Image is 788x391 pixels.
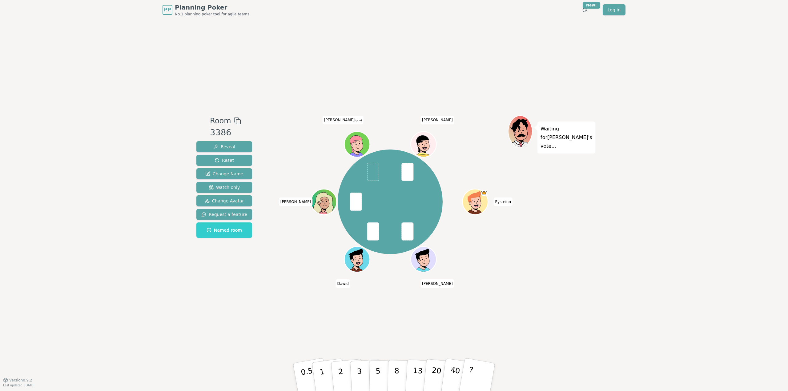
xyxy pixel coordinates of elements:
[209,184,240,190] span: Watch only
[163,3,249,17] a: PPPlanning PokerNo.1 planning poker tool for agile teams
[420,116,454,124] span: Click to change your name
[210,115,231,126] span: Room
[213,144,235,150] span: Reveal
[336,279,350,288] span: Click to change your name
[481,190,487,196] span: Eysteinn is the host
[207,227,242,233] span: Named room
[215,157,234,163] span: Reset
[196,195,252,206] button: Change Avatar
[205,171,243,177] span: Change Name
[603,4,625,15] a: Log in
[541,125,592,150] p: Waiting for [PERSON_NAME] 's vote...
[583,2,600,9] div: New!
[196,168,252,179] button: Change Name
[175,12,249,17] span: No.1 planning poker tool for agile teams
[3,384,34,387] span: Last updated: [DATE]
[196,182,252,193] button: Watch only
[420,279,454,288] span: Click to change your name
[345,132,369,156] button: Click to change your avatar
[579,4,590,15] button: New!
[196,222,252,238] button: Named room
[3,378,32,383] button: Version0.9.2
[494,197,513,206] span: Click to change your name
[196,209,252,220] button: Request a feature
[9,378,32,383] span: Version 0.9.2
[164,6,171,14] span: PP
[355,119,362,122] span: (you)
[201,211,247,217] span: Request a feature
[196,141,252,152] button: Reveal
[323,116,364,124] span: Click to change your name
[196,155,252,166] button: Reset
[175,3,249,12] span: Planning Poker
[210,126,241,139] div: 3386
[205,198,244,204] span: Change Avatar
[279,197,313,206] span: Click to change your name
